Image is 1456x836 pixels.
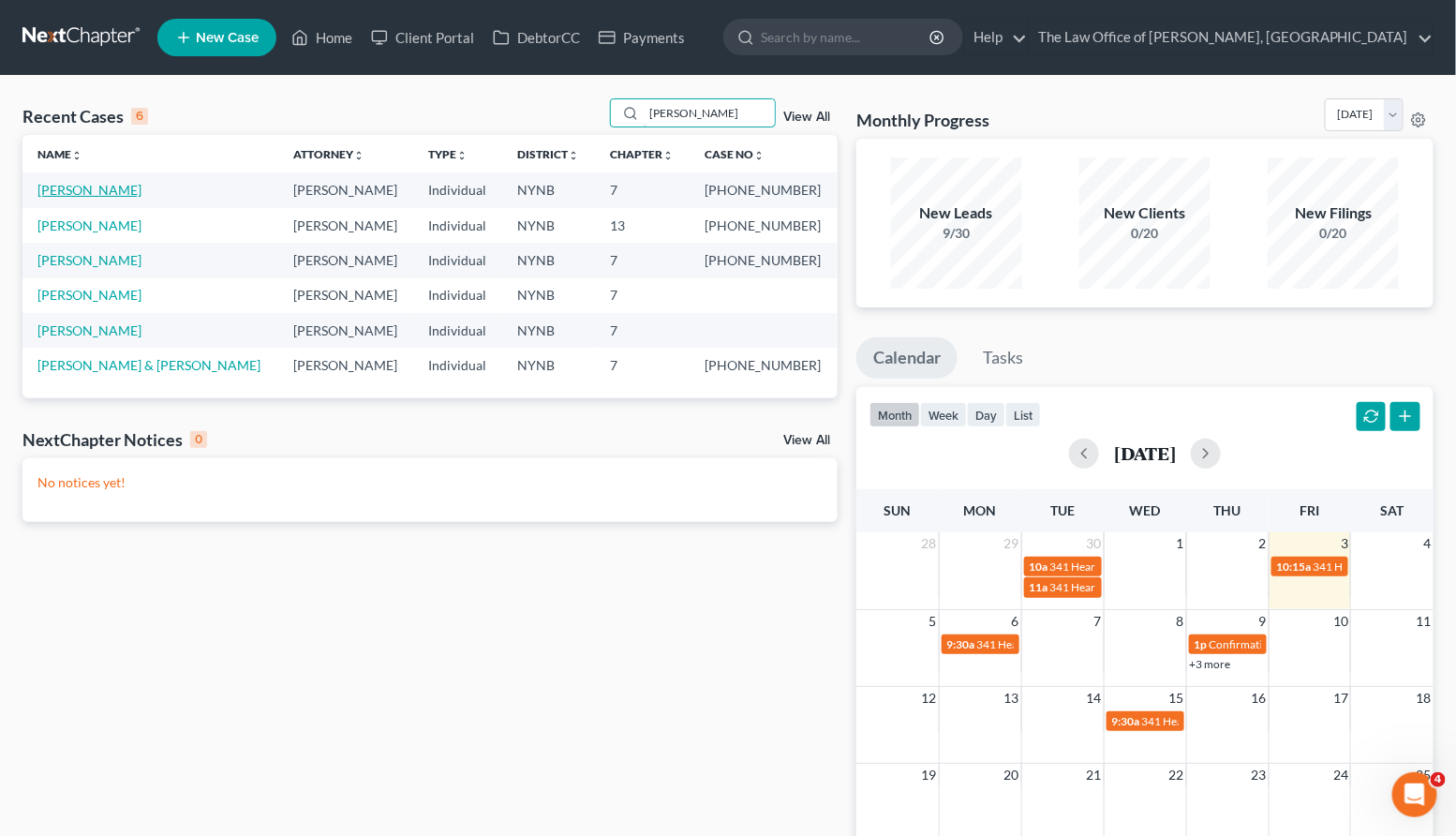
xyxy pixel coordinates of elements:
a: Case Nounfold_more [705,147,765,161]
span: Thu [1214,502,1241,518]
span: 341 Hearing for [PERSON_NAME] [1142,714,1310,728]
a: Help [964,21,1027,54]
td: [PERSON_NAME] [278,313,414,348]
button: day [967,402,1005,427]
span: 9:30a [1112,714,1140,728]
span: 24 [1331,764,1350,786]
div: 6 [131,108,148,125]
td: 7 [595,348,690,382]
span: Sun [884,502,912,518]
span: 18 [1415,687,1434,709]
a: [PERSON_NAME] [37,287,141,303]
span: 22 [1167,764,1186,786]
td: [PERSON_NAME] [278,243,414,277]
h3: Monthly Progress [856,109,989,131]
a: Home [282,21,362,54]
td: [PERSON_NAME] [278,348,414,382]
a: DebtorCC [483,21,589,54]
span: Sat [1380,502,1404,518]
a: [PERSON_NAME] [37,252,141,268]
span: 23 [1250,764,1269,786]
i: unfold_more [456,150,468,161]
a: +3 more [1190,657,1231,671]
div: 0/20 [1268,224,1399,243]
span: 8 [1175,610,1186,633]
span: 11a [1030,580,1048,594]
p: No notices yet! [37,473,823,492]
span: 29 [1003,532,1021,555]
span: 14 [1085,687,1104,709]
a: Client Portal [362,21,483,54]
td: NYNB [502,243,595,277]
div: Recent Cases [22,105,148,127]
td: [PERSON_NAME] [278,278,414,313]
a: View All [783,111,830,124]
td: [PHONE_NUMBER] [690,172,838,207]
td: 7 [595,243,690,277]
td: Individual [413,172,502,207]
span: 6 [1010,610,1021,633]
div: 0 [190,431,207,448]
a: Attorneyunfold_more [293,147,364,161]
span: 341 Hearing for [PERSON_NAME][GEOGRAPHIC_DATA] [977,637,1258,651]
span: Fri [1300,502,1319,518]
span: 20 [1003,764,1021,786]
a: [PERSON_NAME] & [PERSON_NAME] [37,357,260,373]
td: 7 [595,172,690,207]
td: [PHONE_NUMBER] [690,208,838,243]
td: NYNB [502,208,595,243]
span: 4 [1422,532,1434,555]
a: View All [783,434,830,447]
i: unfold_more [353,150,364,161]
span: 7 [1092,610,1104,633]
td: [PHONE_NUMBER] [690,348,838,382]
input: Search by name... [644,99,775,127]
button: week [920,402,967,427]
td: NYNB [502,172,595,207]
h2: [DATE] [1114,443,1176,463]
span: Wed [1130,502,1161,518]
a: [PERSON_NAME] [37,322,141,338]
a: Typeunfold_more [428,147,468,161]
a: The Law Office of [PERSON_NAME], [GEOGRAPHIC_DATA] [1029,21,1433,54]
a: Payments [589,21,694,54]
span: 11 [1415,610,1434,633]
a: [PERSON_NAME] [37,217,141,233]
div: 0/20 [1079,224,1211,243]
span: 28 [920,532,939,555]
td: 7 [595,278,690,313]
span: Mon [964,502,997,518]
span: 21 [1085,764,1104,786]
a: Calendar [856,337,958,379]
span: 19 [920,764,939,786]
td: NYNB [502,313,595,348]
a: Chapterunfold_more [610,147,674,161]
span: 1p [1195,637,1208,651]
span: 10:15a [1277,560,1312,574]
td: 7 [595,313,690,348]
span: 30 [1085,532,1104,555]
td: [PERSON_NAME] [278,172,414,207]
span: 4 [1431,772,1446,787]
span: 341 Hearing for [PERSON_NAME] & [PERSON_NAME] [1050,580,1317,594]
a: Nameunfold_more [37,147,82,161]
td: Individual [413,243,502,277]
td: Individual [413,313,502,348]
span: 341 Hearing for [PERSON_NAME] [1050,560,1218,574]
span: 13 [1003,687,1021,709]
td: [PHONE_NUMBER] [690,243,838,277]
span: 12 [920,687,939,709]
span: 10 [1331,610,1350,633]
span: 25 [1415,764,1434,786]
td: Individual [413,348,502,382]
span: 16 [1250,687,1269,709]
span: 2 [1257,532,1269,555]
div: 9/30 [891,224,1022,243]
td: [PERSON_NAME] [278,208,414,243]
a: Districtunfold_more [517,147,579,161]
span: 3 [1339,532,1350,555]
div: New Clients [1079,202,1211,224]
span: Tue [1050,502,1075,518]
button: list [1005,402,1041,427]
input: Search by name... [761,20,932,54]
